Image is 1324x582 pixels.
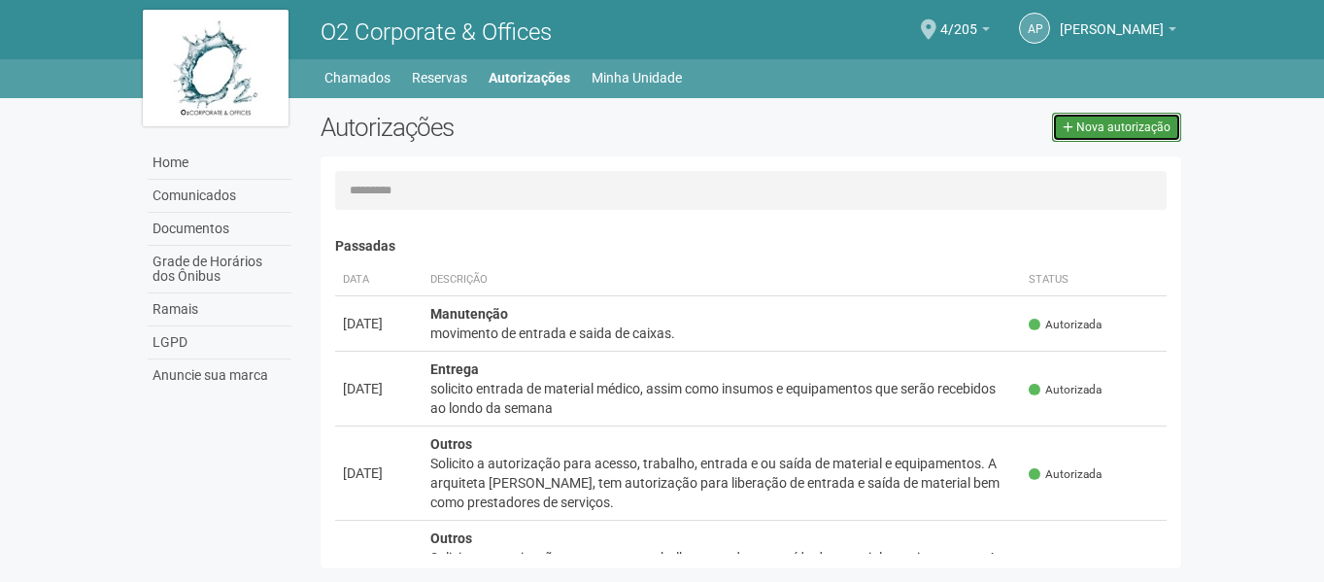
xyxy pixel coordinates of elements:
[423,264,1022,296] th: Descrição
[1060,3,1164,37] span: Amanda P Morais Landim
[430,324,1014,343] div: movimento de entrada e saida de caixas.
[335,264,423,296] th: Data
[1029,466,1102,483] span: Autorizada
[430,531,472,546] strong: Outros
[148,180,291,213] a: Comunicados
[592,64,682,91] a: Minha Unidade
[321,113,736,142] h2: Autorizações
[1029,317,1102,333] span: Autorizada
[343,463,415,483] div: [DATE]
[430,306,508,322] strong: Manutenção
[143,10,289,126] img: logo.jpg
[343,314,415,333] div: [DATE]
[940,3,977,37] span: 4/205
[430,436,472,452] strong: Outros
[1076,120,1171,134] span: Nova autorização
[430,379,1014,418] div: solicito entrada de material médico, assim como insumos e equipamentos que serão recebidos ao lon...
[148,293,291,326] a: Ramais
[940,24,990,40] a: 4/205
[430,361,479,377] strong: Entrega
[1052,113,1181,142] a: Nova autorização
[148,246,291,293] a: Grade de Horários dos Ônibus
[148,359,291,392] a: Anuncie sua marca
[148,326,291,359] a: LGPD
[1060,24,1176,40] a: [PERSON_NAME]
[489,64,570,91] a: Autorizações
[148,213,291,246] a: Documentos
[1019,13,1050,44] a: AP
[321,18,552,46] span: O2 Corporate & Offices
[1021,264,1167,296] th: Status
[324,64,390,91] a: Chamados
[343,379,415,398] div: [DATE]
[1029,382,1102,398] span: Autorizada
[430,454,1014,512] div: Solicito a autorização para acesso, trabalho, entrada e ou saída de material e equipamentos. A ar...
[148,147,291,180] a: Home
[412,64,467,91] a: Reservas
[335,239,1168,254] h4: Passadas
